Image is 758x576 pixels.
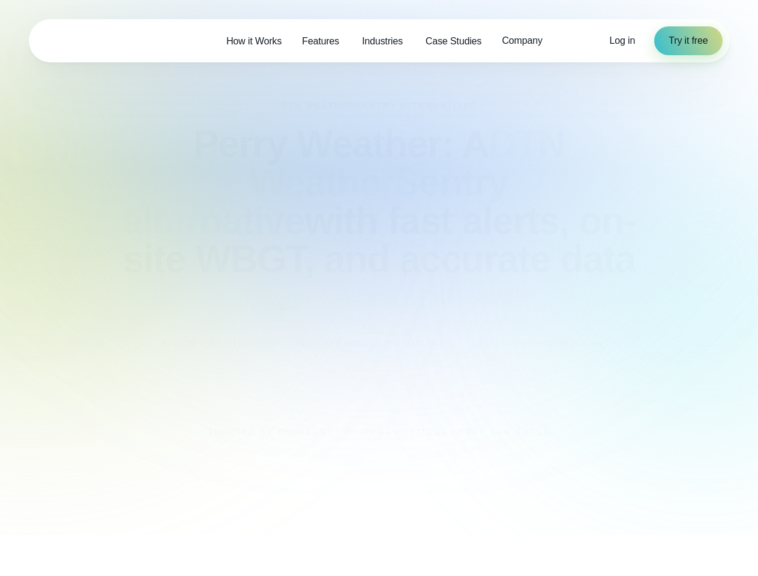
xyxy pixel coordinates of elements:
a: Log in [610,34,636,48]
span: Company [502,34,542,48]
span: How it Works [226,34,281,49]
span: Try it free [669,34,708,48]
a: How it Works [216,29,292,53]
span: Log in [610,35,636,46]
a: Case Studies [415,29,492,53]
span: Industries [362,34,403,49]
span: Features [302,34,339,49]
a: Try it free [654,26,722,55]
span: Case Studies [426,34,481,49]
